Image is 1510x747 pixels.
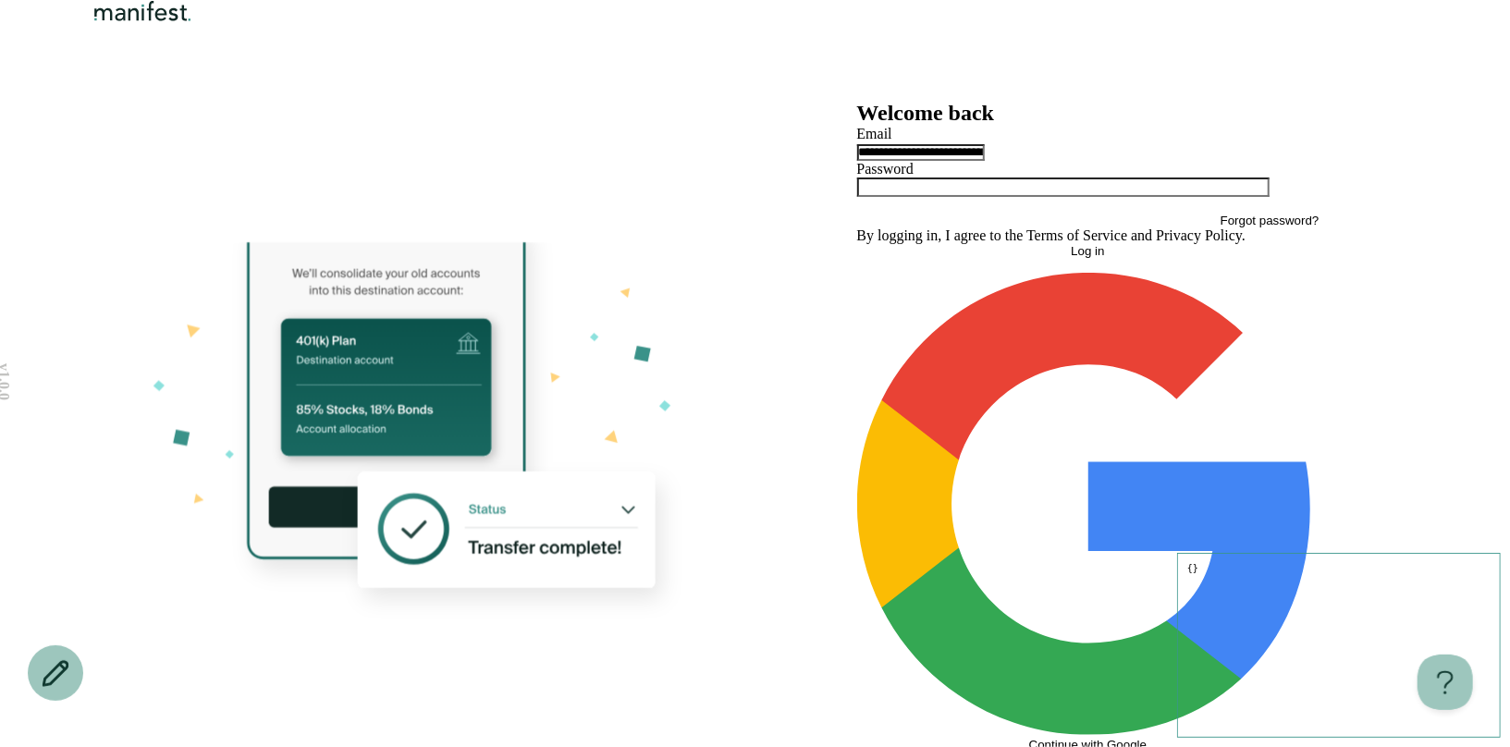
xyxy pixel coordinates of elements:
[1071,244,1104,258] span: Log in
[1156,227,1242,243] a: Privacy Policy
[1026,227,1127,243] a: Terms of Service
[857,244,1320,258] button: Log in
[857,126,892,141] label: Email
[1177,553,1501,738] pre: {}
[1418,655,1473,710] iframe: Toggle Customer Support
[857,227,1320,244] p: By logging in, I agree to the and .
[857,101,1320,126] h2: Welcome back
[857,161,914,177] label: Password
[1221,214,1320,227] button: Forgot password?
